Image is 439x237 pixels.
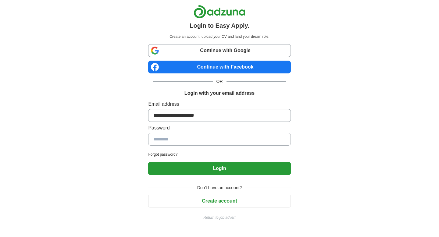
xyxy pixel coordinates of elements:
[148,124,291,132] label: Password
[148,152,291,157] a: Forgot password?
[184,90,255,97] h1: Login with your email address
[149,34,289,39] p: Create an account, upload your CV and land your dream role.
[148,61,291,73] a: Continue with Facebook
[148,101,291,108] label: Email address
[148,198,291,203] a: Create account
[194,185,246,191] span: Don't have an account?
[190,21,249,30] h1: Login to Easy Apply.
[148,44,291,57] a: Continue with Google
[148,215,291,220] a: Return to job advert
[194,5,245,19] img: Adzuna logo
[148,195,291,207] button: Create account
[148,162,291,175] button: Login
[213,78,227,85] span: OR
